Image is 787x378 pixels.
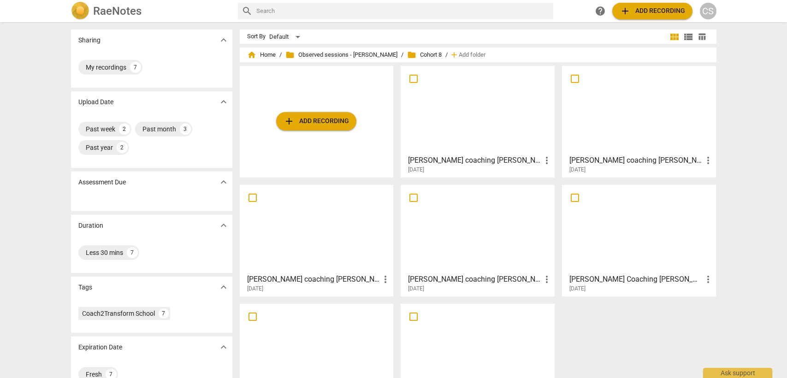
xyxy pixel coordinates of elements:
[408,166,424,174] span: [DATE]
[78,97,113,107] p: Upload Date
[159,308,169,319] div: 7
[217,280,231,294] button: Show more
[256,4,550,18] input: Search
[703,368,772,378] div: Ask support
[569,274,703,285] h3: Diana Coaching Elissa
[78,35,101,45] p: Sharing
[130,62,141,73] div: 7
[247,33,266,40] div: Sort By
[247,285,263,293] span: [DATE]
[595,6,606,17] span: help
[698,32,706,41] span: table_chart
[78,283,92,292] p: Tags
[407,50,416,59] span: folder
[269,30,303,44] div: Default
[404,188,551,292] a: [PERSON_NAME] coaching [PERSON_NAME][DATE]
[119,124,130,135] div: 2
[541,274,552,285] span: more_vert
[569,155,703,166] h3: Myriam coaching Samer
[78,177,126,187] p: Assessment Due
[408,155,541,166] h3: Samer coaching Myriam
[380,274,391,285] span: more_vert
[86,143,113,152] div: Past year
[82,309,155,318] div: Coach2Transform School
[695,30,709,44] button: Table view
[127,247,138,258] div: 7
[459,52,485,59] span: Add folder
[592,3,609,19] a: Help
[700,3,716,19] button: CS
[217,219,231,232] button: Show more
[565,69,713,173] a: [PERSON_NAME] coaching [PERSON_NAME][DATE]
[180,124,191,135] div: 3
[620,6,685,17] span: Add recording
[117,142,128,153] div: 2
[218,35,229,46] span: expand_more
[71,2,89,20] img: Logo
[86,248,123,257] div: Less 30 mins
[401,52,403,59] span: /
[142,124,176,134] div: Past month
[279,52,282,59] span: /
[218,177,229,188] span: expand_more
[569,166,586,174] span: [DATE]
[285,50,295,59] span: folder
[247,50,276,59] span: Home
[407,50,442,59] span: Cohort 8
[284,116,349,127] span: Add recording
[565,188,713,292] a: [PERSON_NAME] Coaching [PERSON_NAME][DATE]
[681,30,695,44] button: List view
[408,285,424,293] span: [DATE]
[86,63,126,72] div: My recordings
[285,50,397,59] span: Observed sessions - [PERSON_NAME]
[541,155,552,166] span: more_vert
[218,342,229,353] span: expand_more
[243,188,391,292] a: [PERSON_NAME] coaching [PERSON_NAME][DATE]
[620,6,631,17] span: add
[669,31,680,42] span: view_module
[93,5,142,18] h2: RaeNotes
[217,340,231,354] button: Show more
[71,2,231,20] a: LogoRaeNotes
[78,221,103,230] p: Duration
[218,96,229,107] span: expand_more
[86,124,115,134] div: Past week
[668,30,681,44] button: Tile view
[276,112,356,130] button: Upload
[445,52,448,59] span: /
[450,50,459,59] span: add
[247,50,256,59] span: home
[217,33,231,47] button: Show more
[404,69,551,173] a: [PERSON_NAME] coaching [PERSON_NAME][DATE]
[247,274,380,285] h3: George coaching Diana
[218,220,229,231] span: expand_more
[569,285,586,293] span: [DATE]
[217,95,231,109] button: Show more
[218,282,229,293] span: expand_more
[703,155,714,166] span: more_vert
[284,116,295,127] span: add
[612,3,692,19] button: Upload
[217,175,231,189] button: Show more
[703,274,714,285] span: more_vert
[242,6,253,17] span: search
[683,31,694,42] span: view_list
[78,343,122,352] p: Expiration Date
[408,274,541,285] h3: Elissa coaching George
